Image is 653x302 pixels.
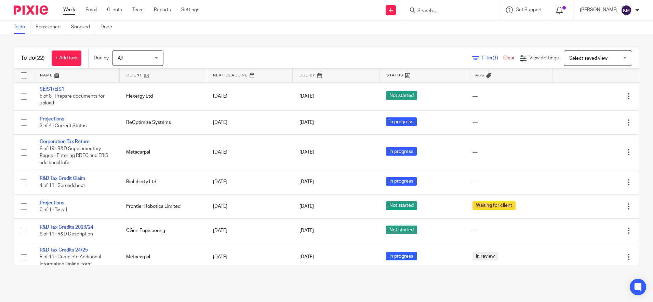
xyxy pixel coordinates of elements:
[36,20,66,34] a: Reassigned
[119,110,206,134] td: ReOptimize Systems
[472,227,545,234] div: ---
[386,91,417,100] span: Not started
[181,6,199,13] a: Settings
[119,243,206,271] td: Metacarpal
[621,5,632,16] img: svg%3E
[206,170,293,194] td: [DATE]
[35,55,45,61] span: (22)
[299,120,314,125] span: [DATE]
[299,255,314,259] span: [DATE]
[299,94,314,99] span: [DATE]
[63,6,75,13] a: Work
[299,204,314,209] span: [DATE]
[71,20,95,34] a: Snoozed
[569,56,608,61] span: Select saved view
[14,20,30,34] a: To do
[472,178,545,185] div: ---
[119,82,206,110] td: Flexergy Ltd
[118,56,123,61] span: All
[40,255,101,267] span: 8 of 11 · Complete Additional Information Online Form
[40,248,88,253] a: R&D Tax Credits 24/25
[14,5,48,15] img: Pixie
[386,147,417,156] span: In progress
[206,82,293,110] td: [DATE]
[40,225,93,230] a: R&D Tax Credits 2023/24
[40,124,86,128] span: 3 of 4 · Current Status
[119,135,206,170] td: Metacarpal
[206,135,293,170] td: [DATE]
[107,6,122,13] a: Clients
[206,243,293,271] td: [DATE]
[154,6,171,13] a: Reports
[40,183,85,188] span: 4 of 11 · Spreadsheet
[386,177,417,186] span: In progress
[40,146,108,165] span: 8 of 19 · R&D Supplementary Pages - Entering RDEC and ERIS additional Info
[299,150,314,155] span: [DATE]
[40,94,105,106] span: 5 of 8 · Prepare documents for upload
[40,87,64,92] a: SEIS1/EIS1
[472,252,498,260] span: In review
[516,8,542,12] span: Get Support
[529,56,559,60] span: View Settings
[580,6,617,13] p: [PERSON_NAME]
[386,226,417,234] span: Not started
[386,201,417,210] span: Not started
[472,93,545,100] div: ---
[472,149,545,156] div: ---
[85,6,97,13] a: Email
[386,117,417,126] span: In progress
[206,110,293,134] td: [DATE]
[473,73,484,77] span: Tags
[101,20,117,34] a: Done
[52,51,81,66] a: + Add task
[40,139,90,144] a: Corporation Tax Return
[40,176,85,181] a: R&D Tax Credit Claim
[40,207,68,212] span: 0 of 1 · Task 1
[206,194,293,218] td: [DATE]
[482,56,503,60] span: Filter
[299,228,314,233] span: [DATE]
[493,56,498,60] span: (1)
[40,117,64,121] a: Projections
[503,56,515,60] a: Clear
[119,219,206,243] td: CGen Engineering
[40,201,64,205] a: Projections
[299,180,314,185] span: [DATE]
[21,55,45,62] h1: To do
[94,55,109,61] p: Due by
[119,170,206,194] td: BioLiberty Ltd
[386,252,417,260] span: In progress
[206,219,293,243] td: [DATE]
[40,232,93,237] span: 6 of 11 · R&D Description
[472,119,545,126] div: ---
[119,194,206,218] td: Frontier Robotics Limited
[472,201,516,210] span: Waiting for client
[132,6,144,13] a: Team
[417,8,478,14] input: Search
